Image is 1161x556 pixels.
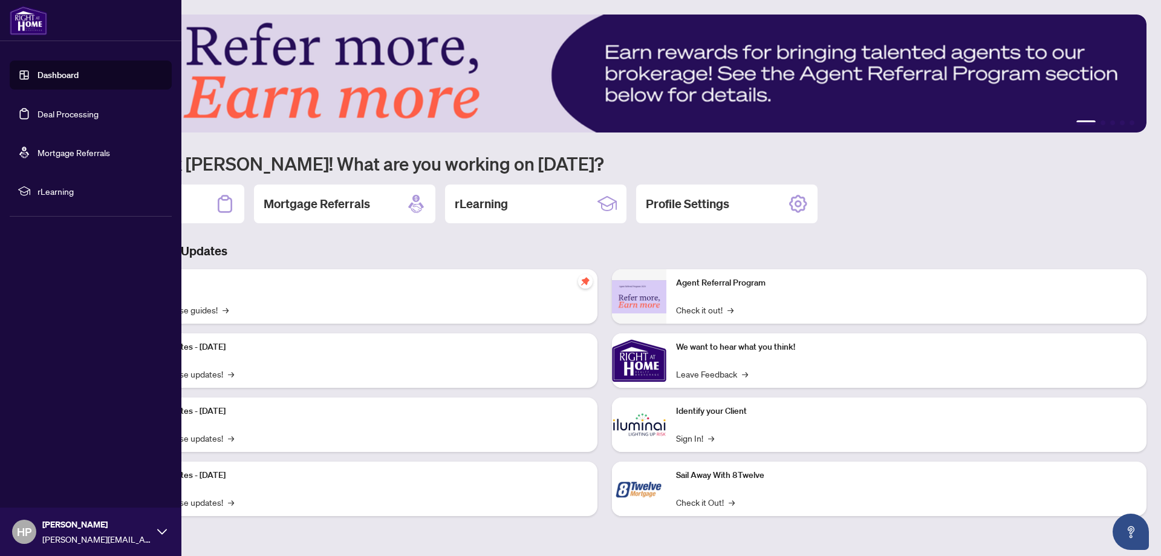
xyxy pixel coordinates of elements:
span: → [742,367,748,381]
p: Platform Updates - [DATE] [127,469,588,482]
img: We want to hear what you think! [612,333,666,388]
p: Identify your Client [676,405,1137,418]
a: Mortgage Referrals [37,147,110,158]
span: → [708,431,714,445]
img: logo [10,6,47,35]
button: 3 [1110,120,1115,125]
img: Agent Referral Program [612,280,666,313]
p: Platform Updates - [DATE] [127,341,588,354]
img: Sail Away With 8Twelve [612,462,666,516]
p: We want to hear what you think! [676,341,1137,354]
span: [PERSON_NAME] [42,518,151,531]
span: → [228,431,234,445]
button: 5 [1130,120,1134,125]
p: Agent Referral Program [676,276,1137,290]
h3: Brokerage & Industry Updates [63,243,1146,260]
span: → [223,303,229,316]
span: HP [17,523,31,540]
span: pushpin [578,274,593,289]
a: Dashboard [37,70,79,80]
img: Identify your Client [612,397,666,452]
span: → [228,495,234,509]
a: Deal Processing [37,108,99,119]
button: 4 [1120,120,1125,125]
img: Slide 0 [63,15,1146,132]
a: Check it Out!→ [676,495,735,509]
button: Open asap [1113,514,1149,550]
button: 2 [1101,120,1105,125]
h2: rLearning [455,195,508,212]
a: Sign In!→ [676,431,714,445]
span: → [228,367,234,381]
a: Check it out!→ [676,303,733,316]
span: rLearning [37,185,163,198]
h2: Mortgage Referrals [264,195,370,212]
h1: Welcome back [PERSON_NAME]! What are you working on [DATE]? [63,152,1146,175]
p: Platform Updates - [DATE] [127,405,588,418]
span: [PERSON_NAME][EMAIL_ADDRESS][DOMAIN_NAME] [42,532,151,546]
a: Leave Feedback→ [676,367,748,381]
p: Sail Away With 8Twelve [676,469,1137,482]
button: 1 [1076,120,1096,125]
span: → [729,495,735,509]
p: Self-Help [127,276,588,290]
span: → [727,303,733,316]
h2: Profile Settings [646,195,729,212]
